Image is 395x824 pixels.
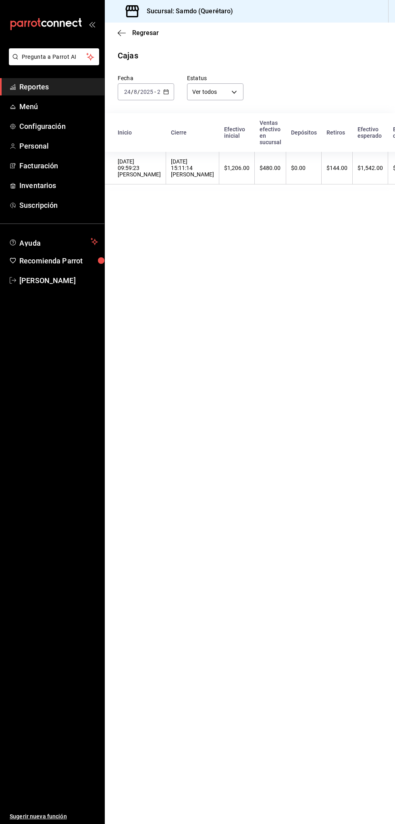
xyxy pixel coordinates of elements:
[260,120,281,145] div: Ventas efectivo en sucursal
[19,141,98,151] span: Personal
[22,53,87,61] span: Pregunta a Parrot AI
[89,21,95,27] button: open_drawer_menu
[19,275,98,286] span: [PERSON_NAME]
[224,126,250,139] div: Efectivo inicial
[124,89,131,95] input: --
[171,129,214,136] div: Cierre
[326,165,347,171] div: $144.00
[118,29,159,37] button: Regresar
[19,255,98,266] span: Recomienda Parrot
[19,160,98,171] span: Facturación
[187,83,243,100] div: Ver todos
[10,812,98,821] span: Sugerir nueva función
[6,58,99,67] a: Pregunta a Parrot AI
[171,158,214,178] div: [DATE] 15:11:14 [PERSON_NAME]
[19,81,98,92] span: Reportes
[358,165,383,171] div: $1,542.00
[326,129,348,136] div: Retiros
[260,165,281,171] div: $480.00
[118,158,161,178] div: [DATE] 09:59:23 [PERSON_NAME]
[118,75,174,81] label: Fecha
[224,165,249,171] div: $1,206.00
[19,180,98,191] span: Inventarios
[291,165,316,171] div: $0.00
[140,89,154,95] input: ----
[132,29,159,37] span: Regresar
[19,101,98,112] span: Menú
[154,89,156,95] span: -
[157,89,164,95] input: --
[19,237,87,246] span: Ayuda
[291,129,317,136] div: Depósitos
[133,89,137,95] input: --
[140,6,233,16] h3: Sucursal: Samdo (Querétaro)
[118,129,161,136] div: Inicio
[118,50,138,62] div: Cajas
[187,75,243,81] label: Estatus
[9,48,99,65] button: Pregunta a Parrot AI
[131,89,133,95] span: /
[137,89,140,95] span: /
[19,121,98,132] span: Configuración
[358,126,383,139] div: Efectivo esperado
[19,200,98,211] span: Suscripción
